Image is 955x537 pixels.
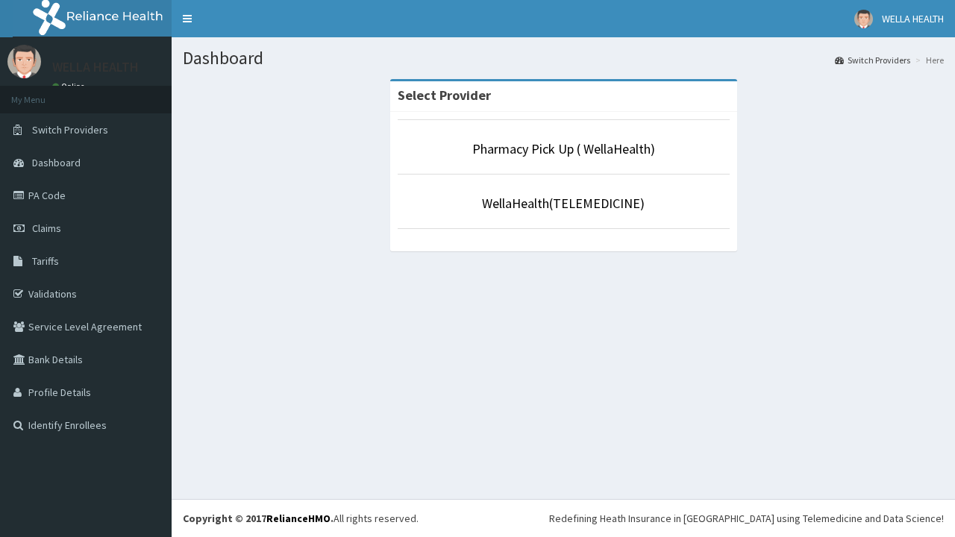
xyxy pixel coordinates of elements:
span: Dashboard [32,156,81,169]
span: Switch Providers [32,123,108,136]
a: WellaHealth(TELEMEDICINE) [482,195,645,212]
footer: All rights reserved. [172,499,955,537]
strong: Copyright © 2017 . [183,512,334,525]
strong: Select Provider [398,87,491,104]
span: Claims [32,222,61,235]
img: User Image [854,10,873,28]
li: Here [912,54,944,66]
a: Online [52,81,88,92]
img: User Image [7,45,41,78]
p: WELLA HEALTH [52,60,139,74]
h1: Dashboard [183,48,944,68]
a: Pharmacy Pick Up ( WellaHealth) [472,140,655,157]
span: WELLA HEALTH [882,12,944,25]
div: Redefining Heath Insurance in [GEOGRAPHIC_DATA] using Telemedicine and Data Science! [549,511,944,526]
a: RelianceHMO [266,512,331,525]
span: Tariffs [32,254,59,268]
a: Switch Providers [835,54,910,66]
